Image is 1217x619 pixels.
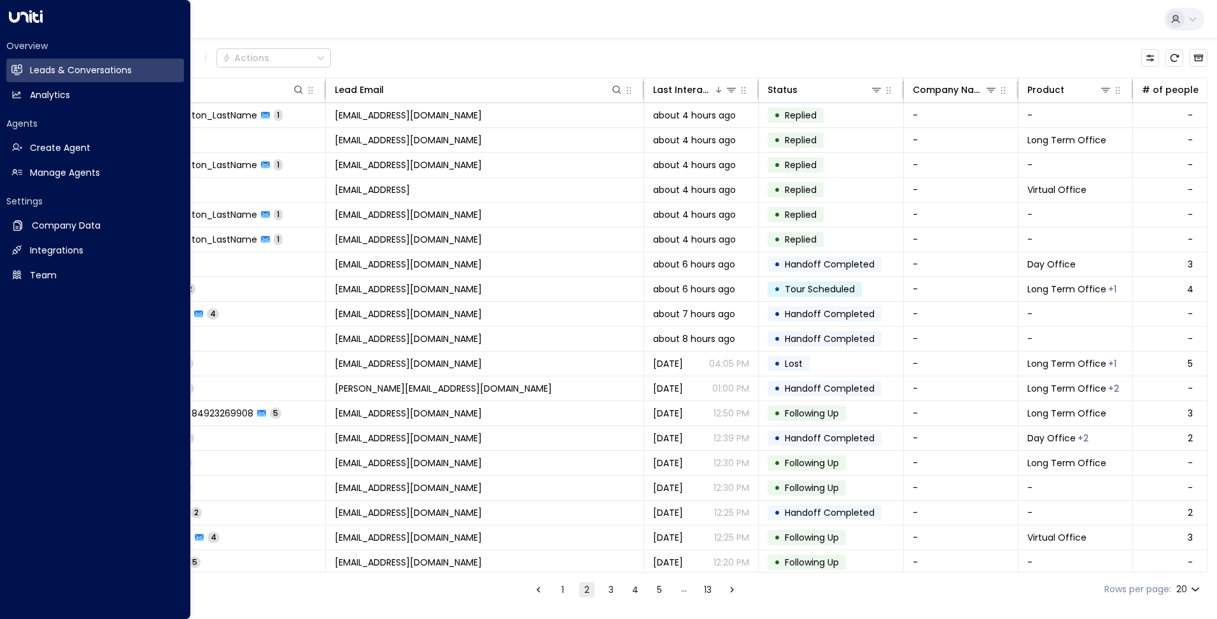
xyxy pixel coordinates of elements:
div: Status [768,82,883,97]
div: - [1188,159,1193,171]
span: testingqacrm34545@yahoo.com [335,531,482,544]
span: Day Office [1027,432,1076,445]
div: Product [1027,82,1112,97]
button: Actions [216,48,331,68]
div: # of people [1142,82,1199,97]
td: - [1018,103,1133,127]
p: 12:20 PM [714,556,749,569]
div: Status [768,82,798,97]
div: - [1188,556,1193,569]
h2: Integrations [30,244,83,257]
td: - [1018,550,1133,574]
span: testunitiqa@protonmail.com [335,332,482,345]
span: Handoff Completed [785,432,875,445]
td: - [904,501,1018,525]
td: - [904,203,1018,227]
span: 2 [191,507,202,518]
span: Following Up [785,556,839,569]
td: - [904,277,1018,301]
div: • [774,353,780,374]
button: Customize [1141,49,1159,67]
div: Lead Name [95,82,305,97]
div: … [676,582,691,597]
a: Company Data [6,214,184,238]
span: about 4 hours ago [653,233,736,246]
div: • [774,278,780,300]
div: Last Interacted [653,82,714,97]
span: Following Up [785,481,839,494]
td: - [1018,153,1133,177]
div: Short Term Office [1108,283,1116,295]
td: - [904,103,1018,127]
div: • [774,129,780,151]
div: Long Term Office,Short Term Office [1078,432,1088,445]
td: - [904,252,1018,276]
span: about 8 hours ago [653,332,735,345]
div: Lead Email [335,82,384,97]
a: Create Agent [6,136,184,160]
span: Handoff Completed [785,332,875,345]
span: Day Office [1027,258,1076,271]
span: Handoff Completed [785,258,875,271]
span: Contact.Test638919784923269908@mailinator.com [335,407,482,420]
span: Yesterday [653,382,683,395]
div: Short Term Office [1108,357,1116,370]
p: 12:30 PM [714,457,749,469]
span: memorytestai67@yahoo.com [335,258,482,271]
td: - [904,153,1018,177]
span: proton_test_automation_c8f0831d-cf60-491b-9dde-dbf4a47424cb@regusignore.com [335,109,482,122]
span: proton_test_automation_99a6952b-4398-4c34-8556-8eadd9dd9441@regusignore.com [335,233,482,246]
span: Yesterday [653,531,683,544]
div: • [774,477,780,499]
div: • [774,229,780,250]
div: - [1188,382,1193,395]
span: Replied [785,208,817,221]
span: testqauniti.otherzap@yahoo.com [335,308,482,320]
div: - [1188,109,1193,122]
h2: Manage Agents [30,166,100,180]
span: Virtual Office [1027,531,1087,544]
button: Go to page 5 [652,582,667,597]
p: 12:25 PM [714,506,749,519]
td: - [904,451,1018,475]
span: Long Term Office [1027,382,1106,395]
a: Integrations [6,239,184,262]
button: Go to page 3 [603,582,619,597]
span: Long Term Office [1027,357,1106,370]
span: about 7 hours ago [653,308,735,320]
span: checkleadaud@gmail.com [335,134,482,146]
div: 5 [1188,357,1193,370]
span: Following Up [785,407,839,420]
td: - [1018,476,1133,500]
h2: Team [30,269,57,282]
div: Lead Email [335,82,623,97]
div: • [774,253,780,275]
span: Refresh [1165,49,1183,67]
div: 3 [1188,407,1193,420]
td: - [904,525,1018,550]
span: Handoff Completed [785,506,875,519]
h2: Settings [6,195,184,208]
div: - [1188,457,1193,469]
nav: pagination navigation [530,581,740,597]
span: Virtual Office [1027,183,1087,196]
span: about 6 hours ago [653,283,735,295]
span: Yesterday [653,457,683,469]
span: testregusdata89@yahoo.com [335,481,482,494]
h2: Agents [6,117,184,130]
span: Handoff Completed [785,308,875,320]
td: - [904,352,1018,376]
a: Leads & Conversations [6,59,184,82]
span: tourcallbackpur444@proton.me [335,432,482,445]
span: Replied [785,183,817,196]
span: Replied [785,159,817,171]
div: Company Name [913,82,997,97]
div: - [1188,134,1193,146]
p: 12:39 PM [714,432,749,445]
td: - [1018,302,1133,326]
div: • [774,452,780,474]
td: - [904,128,1018,152]
div: - [1188,183,1193,196]
td: - [1018,501,1133,525]
div: - [1188,233,1193,246]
